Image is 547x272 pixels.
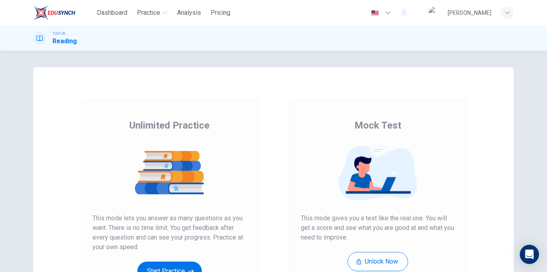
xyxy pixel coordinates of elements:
span: Practice [137,8,160,18]
button: Unlock Now [348,252,408,271]
div: Open Intercom Messenger [520,245,539,264]
span: Unlimited Practice [129,119,209,132]
img: Profile picture [428,6,441,19]
img: EduSynch logo [33,5,75,21]
a: EduSynch logo [33,5,94,21]
span: This mode lets you answer as many questions as you want. There is no time limit. You get feedback... [93,214,246,252]
img: en [370,10,380,16]
div: [PERSON_NAME] [448,8,491,18]
span: This mode gives you a test like the real one. You will get a score and see what you are good at a... [301,214,454,242]
span: Dashboard [97,8,127,18]
span: Analysis [177,8,201,18]
button: Analysis [174,6,204,20]
span: Mock Test [354,119,401,132]
button: Dashboard [94,6,131,20]
span: Pricing [211,8,230,18]
button: Practice [134,6,171,20]
h1: Reading [52,36,77,46]
button: Pricing [207,6,233,20]
span: TOEFL® [52,31,65,36]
